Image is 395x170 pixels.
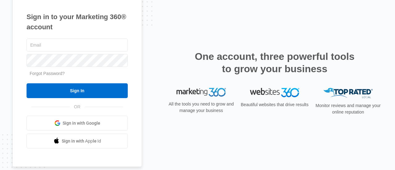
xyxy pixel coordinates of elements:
[63,120,100,126] span: Sign in with Google
[30,71,65,76] a: Forgot Password?
[70,104,85,110] span: OR
[193,50,356,75] h2: One account, three powerful tools to grow your business
[323,88,373,98] img: Top Rated Local
[250,88,299,97] img: Websites 360
[167,101,236,114] p: All the tools you need to grow and manage your business
[27,83,128,98] input: Sign In
[177,88,226,97] img: Marketing 360
[27,116,128,131] a: Sign in with Google
[314,102,383,115] p: Monitor reviews and manage your online reputation
[27,134,128,148] a: Sign in with Apple Id
[27,39,128,52] input: Email
[62,138,101,144] span: Sign in with Apple Id
[27,12,128,32] h1: Sign in to your Marketing 360® account
[240,102,309,108] p: Beautiful websites that drive results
